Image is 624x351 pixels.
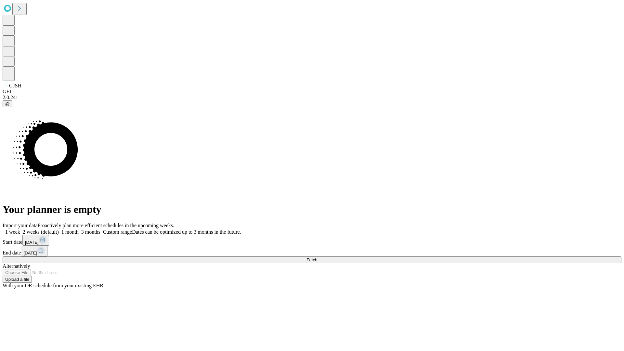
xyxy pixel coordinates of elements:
span: Proactively plan more efficient schedules in the upcoming weeks. [38,223,174,228]
div: GEI [3,89,621,95]
span: 3 months [81,229,100,235]
div: 2.0.241 [3,95,621,100]
span: @ [5,101,10,106]
span: 2 weeks (default) [23,229,59,235]
span: Fetch [306,257,317,262]
div: Start date [3,235,621,246]
button: Upload a file [3,276,32,283]
span: 1 month [61,229,79,235]
h1: Your planner is empty [3,203,621,215]
button: @ [3,100,12,107]
span: Alternatively [3,263,30,269]
span: Dates can be optimized up to 3 months in the future. [132,229,241,235]
button: Fetch [3,256,621,263]
span: Custom range [103,229,132,235]
span: Import your data [3,223,38,228]
span: [DATE] [23,251,37,255]
span: [DATE] [25,240,39,245]
div: End date [3,246,621,256]
span: GJSH [9,83,21,88]
span: 1 week [5,229,20,235]
button: [DATE] [21,246,47,256]
span: With your OR schedule from your existing EHR [3,283,103,288]
button: [DATE] [22,235,49,246]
